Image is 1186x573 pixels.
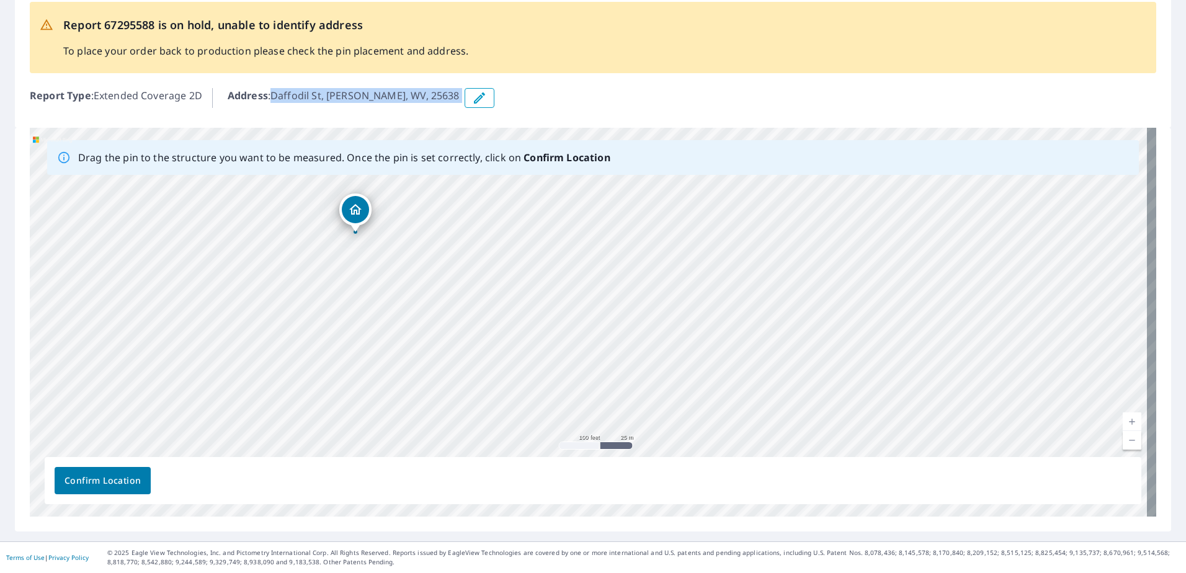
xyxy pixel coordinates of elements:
a: Current Level 18, Zoom In [1123,412,1141,431]
p: To place your order back to production please check the pin placement and address. [63,43,468,58]
p: Report 67295588 is on hold, unable to identify address [63,17,468,33]
a: Terms of Use [6,553,45,562]
button: Confirm Location [55,467,151,494]
a: Current Level 18, Zoom Out [1123,431,1141,450]
a: Privacy Policy [48,553,89,562]
p: : Daffodil St, [PERSON_NAME], WV, 25638 [228,88,460,108]
p: Drag the pin to the structure you want to be measured. Once the pin is set correctly, click on [78,150,610,165]
span: Confirm Location [65,473,141,489]
b: Confirm Location [524,151,610,164]
p: | [6,554,89,561]
b: Report Type [30,89,91,102]
div: Dropped pin, building 1, Residential property, Daffodil St Omar, WV 25638 [339,193,372,232]
p: : Extended Coverage 2D [30,88,202,108]
b: Address [228,89,268,102]
p: © 2025 Eagle View Technologies, Inc. and Pictometry International Corp. All Rights Reserved. Repo... [107,548,1180,567]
